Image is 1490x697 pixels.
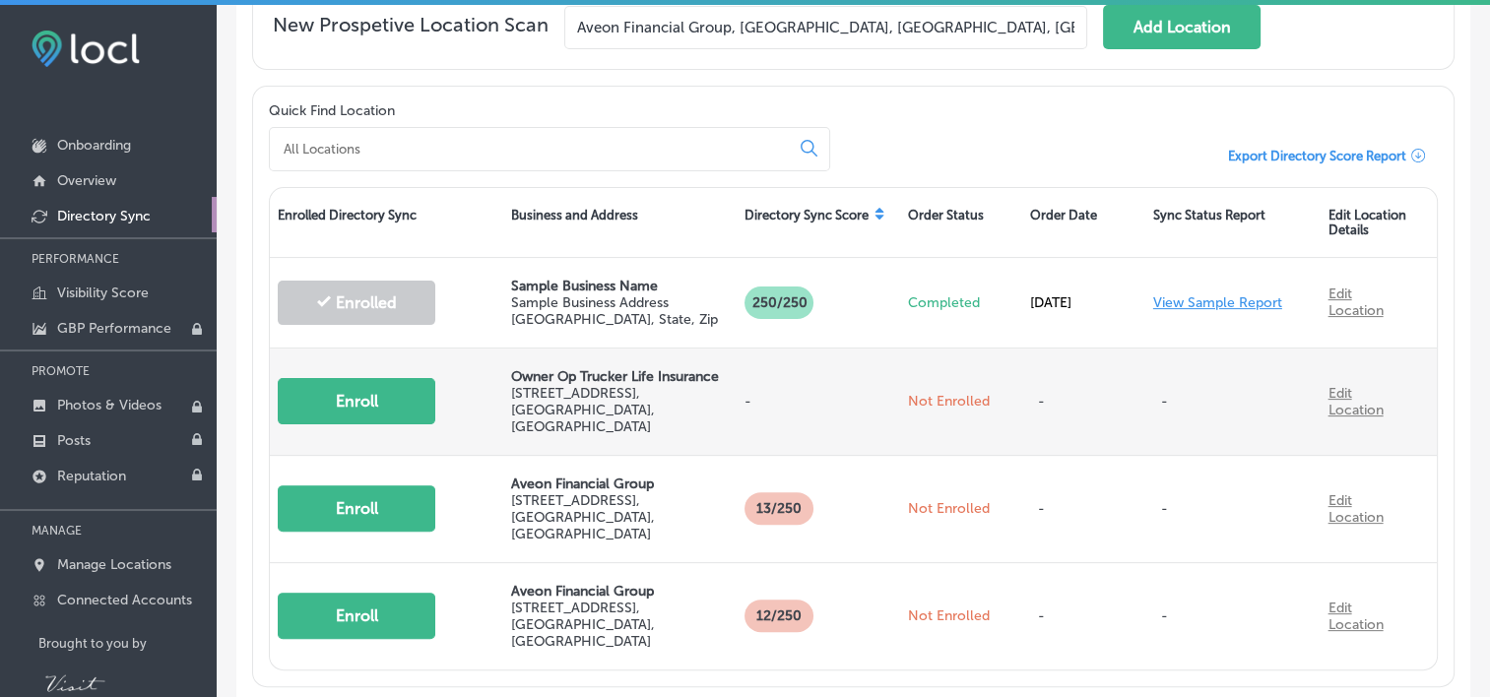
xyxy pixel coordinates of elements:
div: Business and Address [503,188,737,257]
p: GBP Performance [57,320,171,337]
p: Directory Sync [57,208,151,224]
a: Edit Location [1328,600,1383,633]
p: Visibility Score [57,285,149,301]
p: - [1153,480,1313,537]
p: - [745,393,892,410]
p: Onboarding [57,137,131,154]
p: Completed [908,294,1014,311]
p: - [1153,373,1313,429]
div: Edit Location Details [1320,188,1437,257]
p: Sample Business Address [511,294,729,311]
p: - [1030,480,1074,537]
button: Enroll [278,593,435,639]
div: [DATE] [1022,275,1144,331]
a: View Sample Report [1153,294,1282,311]
p: [STREET_ADDRESS] , [GEOGRAPHIC_DATA], [GEOGRAPHIC_DATA] [511,385,729,435]
p: Not Enrolled [908,607,1014,624]
p: Overview [57,172,116,189]
div: Enrolled Directory Sync [270,188,503,257]
p: Posts [57,432,91,449]
p: Connected Accounts [57,592,192,608]
button: Add Location [1103,5,1261,49]
p: 12 /250 [745,600,813,632]
p: Sample Business Name [511,278,729,294]
div: Order Date [1022,188,1144,257]
p: Manage Locations [57,556,171,573]
p: Not Enrolled [908,500,1014,517]
p: Aveon Financial Group [511,583,729,600]
p: [STREET_ADDRESS] , [GEOGRAPHIC_DATA], [GEOGRAPHIC_DATA] [511,600,729,650]
p: 250/250 [745,286,813,319]
p: Reputation [57,468,126,484]
label: Quick Find Location [269,102,395,119]
p: Brought to you by [38,636,217,651]
button: Enrolled [278,281,435,325]
a: Edit Location [1328,385,1383,418]
p: [GEOGRAPHIC_DATA], State, Zip [511,311,729,328]
p: - [1153,588,1313,644]
a: Edit Location [1328,492,1383,526]
p: Aveon Financial Group [511,475,729,492]
button: Enroll [278,485,435,532]
p: Owner Op Trucker Life Insurance [511,368,729,385]
span: Export Directory Score Report [1228,149,1406,163]
div: Sync Status Report [1145,188,1321,257]
input: Enter your business location [564,6,1087,49]
p: Photos & Videos [57,397,162,413]
p: - [1030,588,1074,644]
div: Directory Sync Score [737,188,900,257]
button: Enroll [278,378,435,424]
p: 13 /250 [745,492,813,525]
a: Edit Location [1328,285,1383,319]
p: [STREET_ADDRESS] , [GEOGRAPHIC_DATA], [GEOGRAPHIC_DATA] [511,492,729,542]
input: All Locations [282,140,785,158]
div: Order Status [900,188,1022,257]
p: Not Enrolled [908,393,1014,410]
span: New Prospetive Location Scan [273,13,549,49]
img: fda3e92497d09a02dc62c9cd864e3231.png [32,31,140,67]
p: - [1030,373,1074,429]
